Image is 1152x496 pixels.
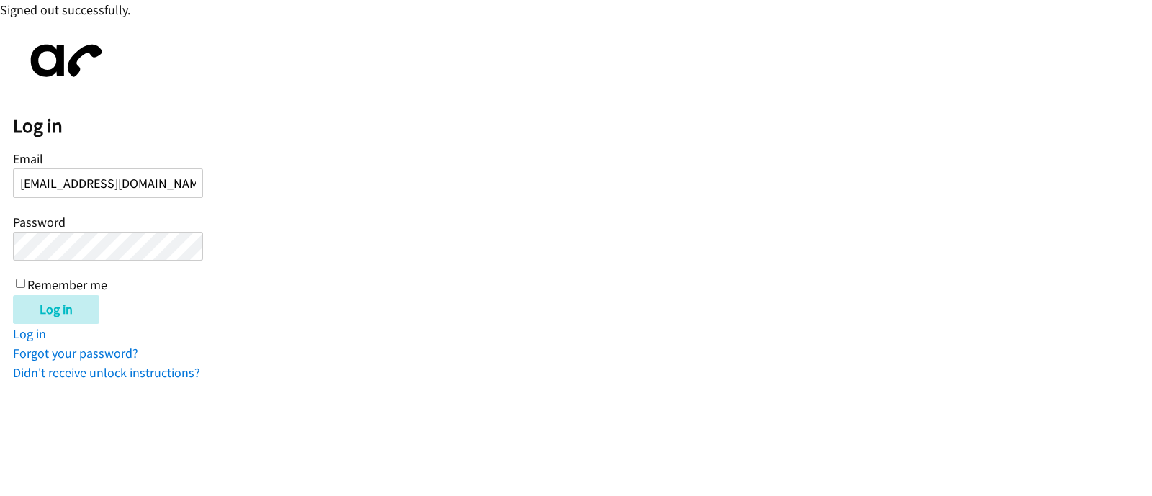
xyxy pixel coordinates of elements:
[13,32,114,89] img: aphone-8a226864a2ddd6a5e75d1ebefc011f4aa8f32683c2d82f3fb0802fe031f96514.svg
[13,345,138,361] a: Forgot your password?
[13,364,200,381] a: Didn't receive unlock instructions?
[27,277,107,294] label: Remember me
[13,295,99,324] input: Log in
[13,150,43,167] label: Email
[13,114,1152,138] h2: Log in
[13,325,46,342] a: Log in
[13,214,66,230] label: Password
